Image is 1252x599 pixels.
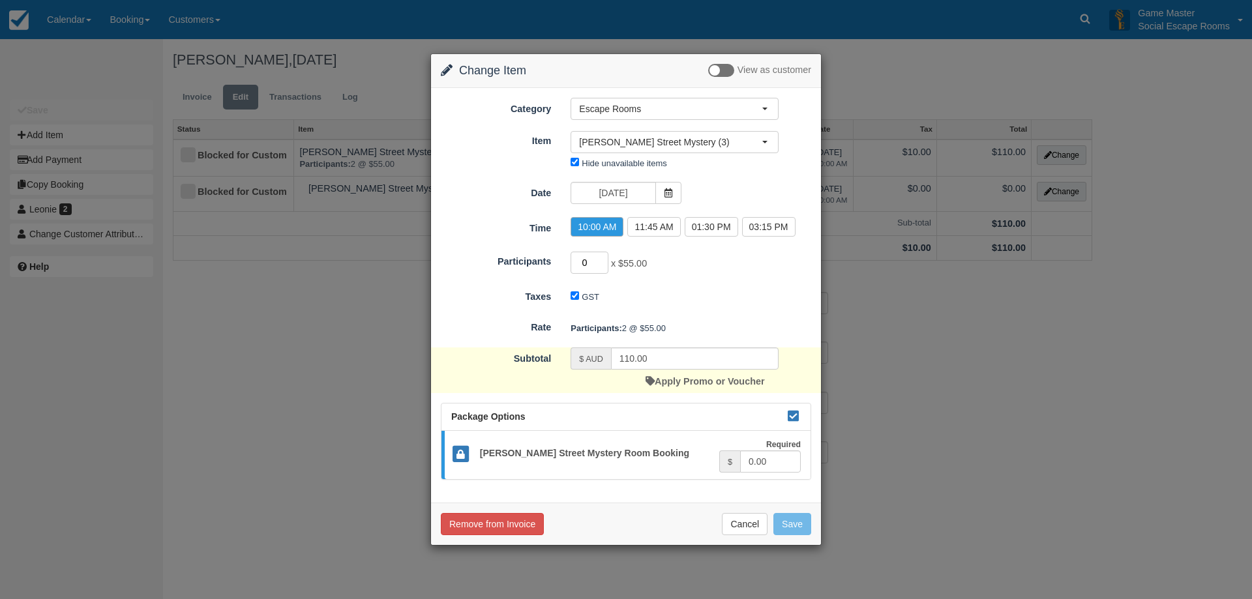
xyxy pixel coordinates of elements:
[441,431,811,480] a: [PERSON_NAME] Street Mystery Room Booking Required $
[722,513,768,535] button: Cancel
[766,440,801,449] strong: Required
[627,217,680,237] label: 11:45 AM
[441,513,544,535] button: Remove from Invoice
[459,64,526,77] span: Change Item
[431,347,561,366] label: Subtotal
[571,252,608,274] input: Participants
[431,182,561,200] label: Date
[431,250,561,269] label: Participants
[579,102,762,115] span: Escape Rooms
[561,317,821,339] div: 2 @ $55.00
[571,217,623,237] label: 10:00 AM
[582,158,666,168] label: Hide unavailable items
[728,458,732,467] small: $
[431,285,561,304] label: Taxes
[611,259,647,269] span: x $55.00
[646,376,764,387] a: Apply Promo or Voucher
[470,448,719,458] h5: [PERSON_NAME] Street Mystery Room Booking
[582,292,599,302] label: GST
[685,217,738,237] label: 01:30 PM
[579,136,762,149] span: [PERSON_NAME] Street Mystery (3)
[431,130,561,148] label: Item
[431,217,561,235] label: Time
[451,411,526,422] span: Package Options
[431,316,561,334] label: Rate
[579,355,603,364] small: $ AUD
[742,217,796,237] label: 03:15 PM
[431,98,561,116] label: Category
[571,98,779,120] button: Escape Rooms
[738,65,811,76] span: View as customer
[773,513,811,535] button: Save
[571,323,621,333] strong: Participants
[571,131,779,153] button: [PERSON_NAME] Street Mystery (3)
